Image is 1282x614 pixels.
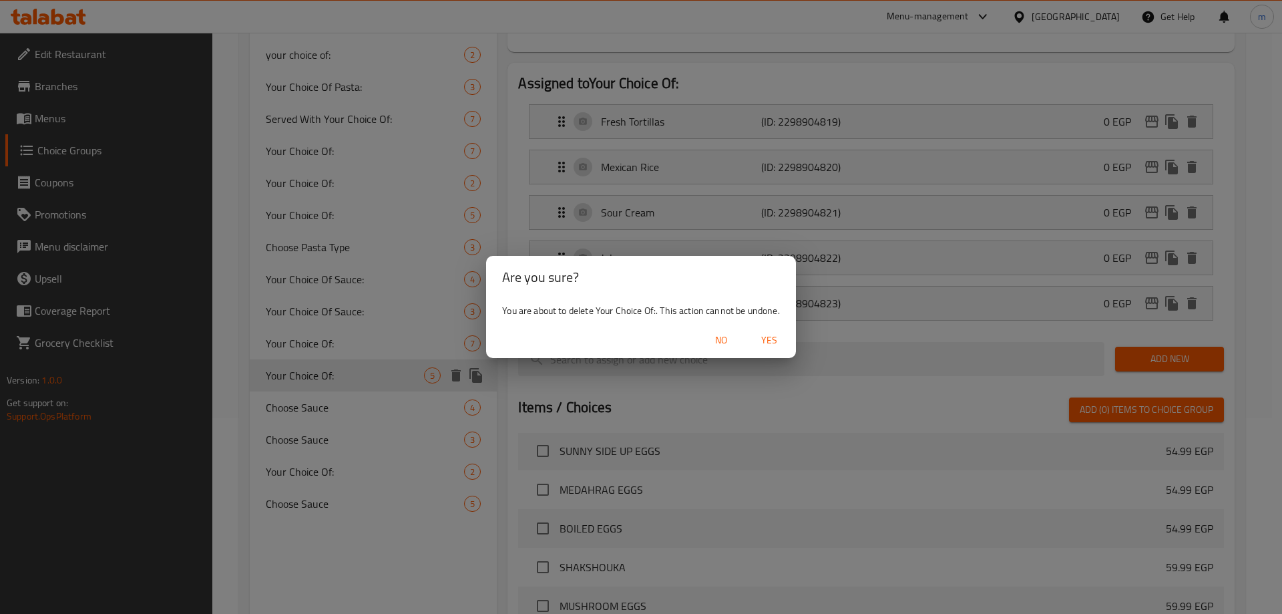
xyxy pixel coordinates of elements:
h2: Are you sure? [502,267,780,288]
span: Yes [753,332,785,349]
span: No [705,332,737,349]
div: You are about to delete Your Choice Of:. This action cannot be undone. [486,299,796,323]
button: Yes [748,328,791,353]
button: No [700,328,742,353]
